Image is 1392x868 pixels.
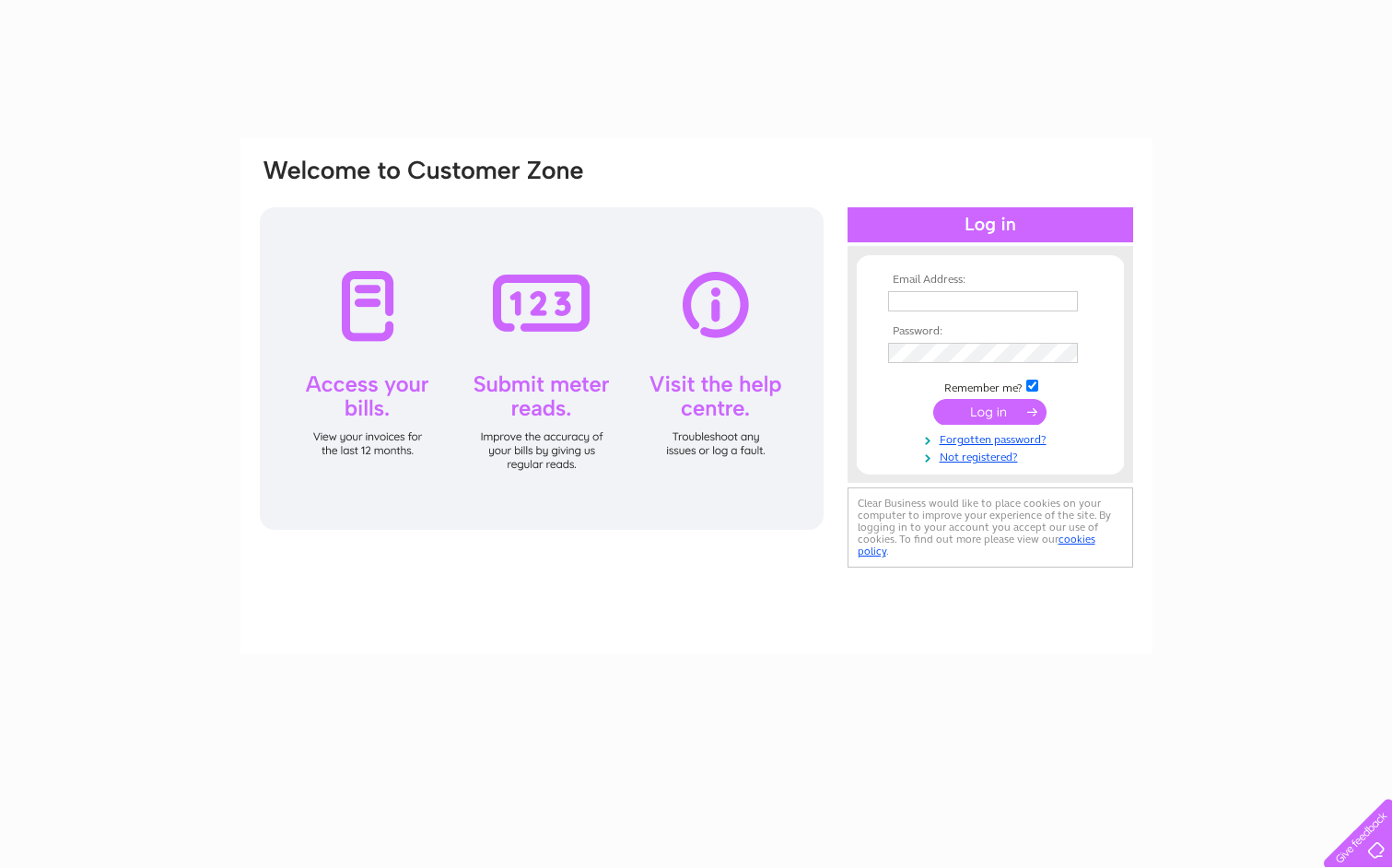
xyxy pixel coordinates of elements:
[888,447,1097,464] a: Not registered?
[883,274,1097,287] th: Email Address:
[883,377,1097,395] td: Remember me?
[933,399,1047,425] input: Submit
[858,533,1095,557] a: cookies policy
[888,429,1097,447] a: Forgotten password?
[883,325,1097,338] th: Password:
[848,487,1133,568] div: Clear Business would like to place cookies on your computer to improve your experience of the sit...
